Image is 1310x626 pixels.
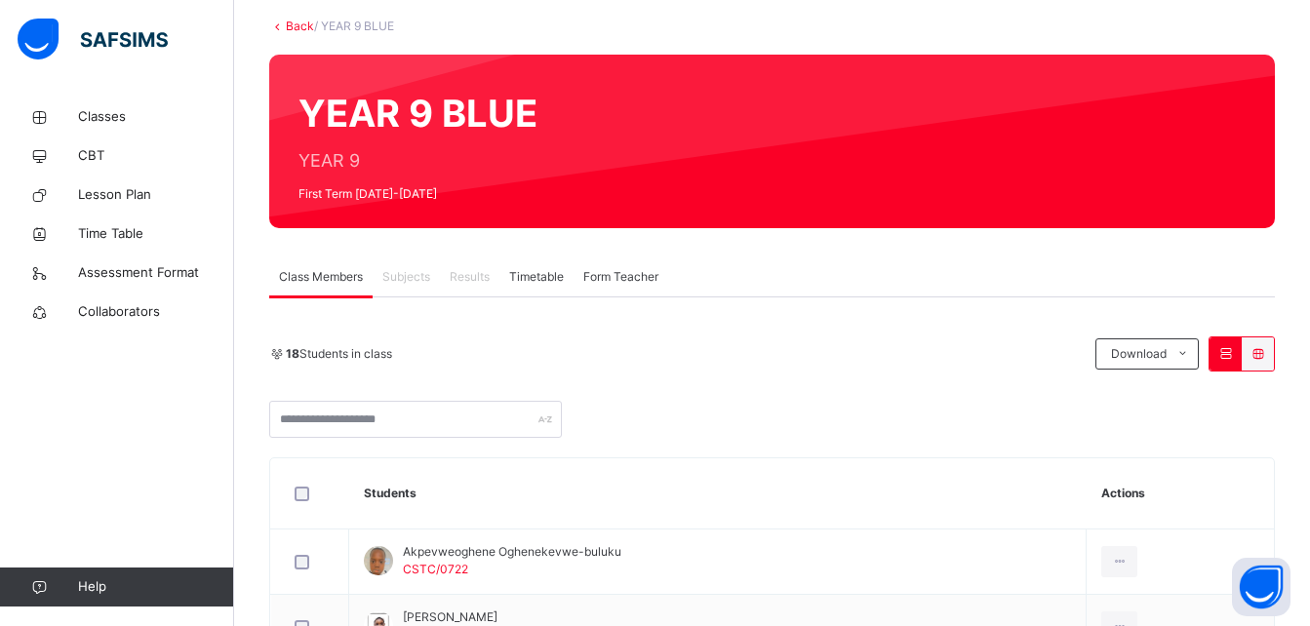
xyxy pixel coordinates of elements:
[403,608,497,626] span: [PERSON_NAME]
[349,458,1087,529] th: Students
[1232,558,1290,616] button: Open asap
[78,263,234,283] span: Assessment Format
[78,107,234,127] span: Classes
[403,562,468,576] span: CSTC/0722
[1111,345,1167,363] span: Download
[286,346,299,361] b: 18
[286,19,314,33] a: Back
[78,302,234,322] span: Collaborators
[78,146,234,166] span: CBT
[286,345,392,363] span: Students in class
[583,268,658,286] span: Form Teacher
[279,268,363,286] span: Class Members
[382,268,430,286] span: Subjects
[78,224,234,244] span: Time Table
[18,19,168,59] img: safsims
[509,268,564,286] span: Timetable
[78,185,234,205] span: Lesson Plan
[1087,458,1274,529] th: Actions
[403,543,621,561] span: Akpevweoghene Oghenekevwe-buluku
[450,268,490,286] span: Results
[314,19,394,33] span: / YEAR 9 BLUE
[78,577,233,597] span: Help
